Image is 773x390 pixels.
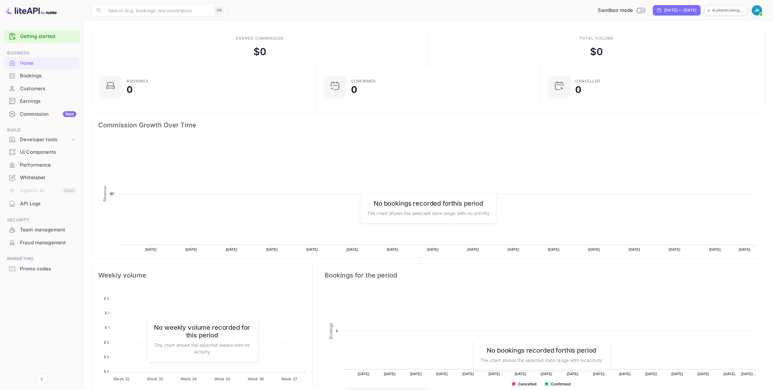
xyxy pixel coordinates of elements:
[619,372,631,376] text: [DATE]
[105,325,109,330] tspan: $ 1
[629,248,640,251] text: [DATE]
[20,239,76,247] div: Fraud management
[4,237,80,249] a: Fraud management
[20,33,76,40] a: Getting started
[4,146,80,158] a: UI Components
[325,270,759,280] span: Bookings for the period
[508,248,519,251] text: [DATE]
[4,108,80,120] a: CommissionNew
[712,7,744,13] p: Authenticating...
[4,255,80,262] span: Marketing
[329,323,333,339] text: Bookings
[595,7,648,14] div: Switch to Production mode
[20,200,76,208] div: API Logs
[266,248,278,251] text: [DATE]
[104,369,109,374] tspan: $ 0
[4,50,80,57] span: Business
[590,44,603,59] div: $ 0
[20,111,76,118] div: Commission
[575,85,581,94] div: 0
[593,372,605,376] text: [DATE]
[20,85,76,93] div: Customers
[98,120,759,130] span: Commission Growth Over Time
[739,248,750,251] text: [DATE]
[567,372,578,376] text: [DATE]
[518,382,537,386] text: Cancelled
[104,296,109,301] tspan: $ 2
[4,224,80,236] a: Team management
[20,161,76,169] div: Performance
[36,373,48,385] button: Collapse navigation
[367,199,490,207] h6: No bookings recorded for this period
[598,7,633,14] span: Sandbox mode
[104,355,109,359] tspan: $ 0
[4,159,80,171] a: Performance
[105,311,109,315] tspan: $ 1
[186,248,197,251] text: [DATE]
[347,248,358,251] text: [DATE]
[226,248,237,251] text: [DATE]
[4,83,80,95] div: Customers
[4,237,80,249] div: Fraud management
[127,85,133,94] div: 0
[436,372,448,376] text: [DATE]
[645,372,657,376] text: [DATE]
[4,198,80,210] div: API Logs
[4,57,80,70] div: Home
[145,248,157,251] text: [DATE]
[180,376,197,381] tspan: Week 34
[669,248,681,251] text: [DATE]
[423,258,440,262] text: Revenue
[63,111,76,117] div: New
[4,70,80,82] a: Bookings
[488,372,500,376] text: [DATE]
[215,6,224,15] div: ⌘K
[467,248,479,251] text: [DATE]
[4,95,80,108] div: Earnings
[4,134,80,145] div: Developer tools
[20,72,76,80] div: Bookings
[153,324,251,339] h6: No weekly volume recorded for this period
[20,226,76,234] div: Team management
[20,98,76,105] div: Earnings
[351,79,376,83] div: Confirmed
[4,263,80,275] a: Promo codes
[4,263,80,275] div: Promo codes
[671,372,683,376] text: [DATE]
[104,4,212,17] input: Search (e.g. bookings, documentation)
[20,149,76,156] div: UI Components
[427,248,439,251] text: [DATE]
[147,376,163,381] tspan: Week 33
[664,7,696,13] div: [DATE] — [DATE]
[113,376,129,381] tspan: Week 32
[4,171,80,183] a: Whitelabel
[20,60,76,67] div: Home
[153,342,251,355] p: The chart shows the selected weeks with no activity
[253,44,266,59] div: $ 0
[236,35,284,41] div: Earned commission
[306,248,318,251] text: [DATE]
[110,192,114,196] text: $0
[410,372,422,376] text: [DATE]
[336,329,338,333] text: 0
[4,57,80,69] a: Home
[709,248,721,251] text: [DATE]
[462,372,474,376] text: [DATE]
[20,265,76,273] div: Promo codes
[214,376,230,381] tspan: Week 35
[752,5,762,15] img: John Richards
[103,186,107,201] text: Revenue
[4,217,80,224] span: Security
[98,270,306,280] span: Weekly volume
[4,224,80,236] div: Team management
[548,248,559,251] text: [DATE]
[551,382,570,386] text: Confirmed
[540,372,552,376] text: [DATE]
[579,35,614,41] div: Total volume
[480,356,603,363] p: The chart shows the selected date range with no activity
[4,198,80,210] a: API Logs
[5,5,57,15] img: LiteAPI logo
[384,372,396,376] text: [DATE]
